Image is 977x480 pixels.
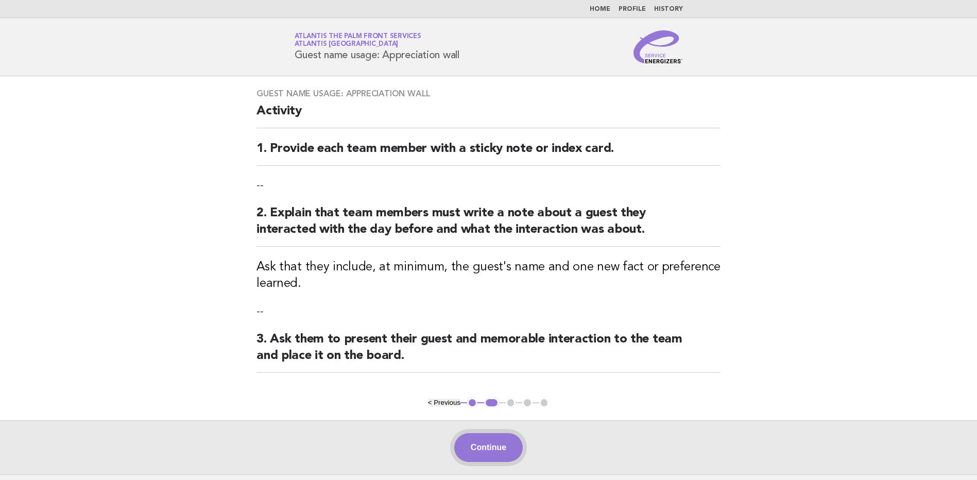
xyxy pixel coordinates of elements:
[256,89,721,99] h3: Guest name usage: Appreciation wall
[256,103,721,128] h2: Activity
[295,33,459,60] h1: Guest name usage: Appreciation wall
[467,398,477,408] button: 1
[654,6,683,12] a: History
[256,304,721,319] p: --
[428,399,460,406] button: < Previous
[256,331,721,373] h2: 3. Ask them to present their guest and memorable interaction to the team and place it on the board.
[633,30,683,63] img: Service Energizers
[256,141,721,166] h2: 1. Provide each team member with a sticky note or index card.
[295,33,421,47] a: Atlantis The Palm Front ServicesAtlantis [GEOGRAPHIC_DATA]
[484,398,499,408] button: 2
[295,41,399,48] span: Atlantis [GEOGRAPHIC_DATA]
[590,6,610,12] a: Home
[256,178,721,193] p: --
[256,205,721,247] h2: 2. Explain that team members must write a note about a guest they interacted with the day before ...
[619,6,646,12] a: Profile
[256,259,721,292] h3: Ask that they include, at minimum, the guest's name and one new fact or preference learned.
[454,433,523,462] button: Continue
